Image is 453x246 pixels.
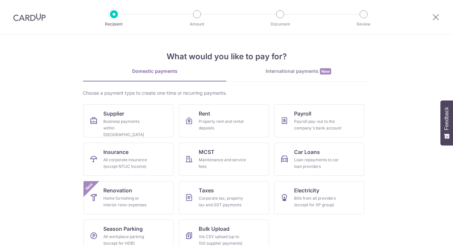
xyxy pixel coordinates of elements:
a: MCSTMaintenance and service fees [179,143,269,176]
div: Home furnishing or interior reno-expenses [103,195,151,208]
a: RenovationHome furnishing or interior reno-expensesNew [83,181,174,214]
p: Recipient [89,21,138,27]
a: SupplierBusiness payments within [GEOGRAPHIC_DATA] [83,104,174,137]
p: Document [256,21,305,27]
div: All corporate insurance (except NTUC Income) [103,157,151,170]
button: Feedback - Show survey [440,100,453,145]
span: Feedback [444,107,450,130]
p: Review [339,21,388,27]
div: International payments [226,68,370,75]
div: Choose a payment type to create one-time or recurring payments. [83,90,370,96]
span: Renovation [103,186,132,194]
a: RentProperty rent and rental deposits [179,104,269,137]
div: Property rent and rental deposits [199,118,246,131]
p: Amount [173,21,222,27]
a: InsuranceAll corporate insurance (except NTUC Income) [83,143,174,176]
span: Taxes [199,186,214,194]
span: Electricity [294,186,319,194]
span: Rent [199,110,210,118]
div: Business payments within [GEOGRAPHIC_DATA] [103,118,151,138]
iframe: Opens a widget where you can find more information [411,226,446,243]
span: Supplier [103,110,124,118]
a: PayrollPayroll pay-out to the company's bank account [274,104,364,137]
div: Bills from all providers (except for SP group) [294,195,342,208]
span: Car Loans [294,148,320,156]
span: New [320,68,331,74]
a: TaxesCorporate tax, property tax and GST payments [179,181,269,214]
img: CardUp [13,13,46,21]
span: Bulk Upload [199,225,229,233]
div: Maintenance and service fees [199,157,246,170]
div: Corporate tax, property tax and GST payments [199,195,246,208]
span: Payroll [294,110,311,118]
div: Payroll pay-out to the company's bank account [294,118,342,131]
a: Car LoansLoan repayments to car loan providers [274,143,364,176]
span: Insurance [103,148,128,156]
span: Season Parking [103,225,143,233]
a: ElectricityBills from all providers (except for SP group) [274,181,364,214]
h4: What would you like to pay for? [83,51,370,63]
span: New [84,181,95,192]
div: Loan repayments to car loan providers [294,157,342,170]
div: Domestic payments [83,68,226,74]
span: MCST [199,148,215,156]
